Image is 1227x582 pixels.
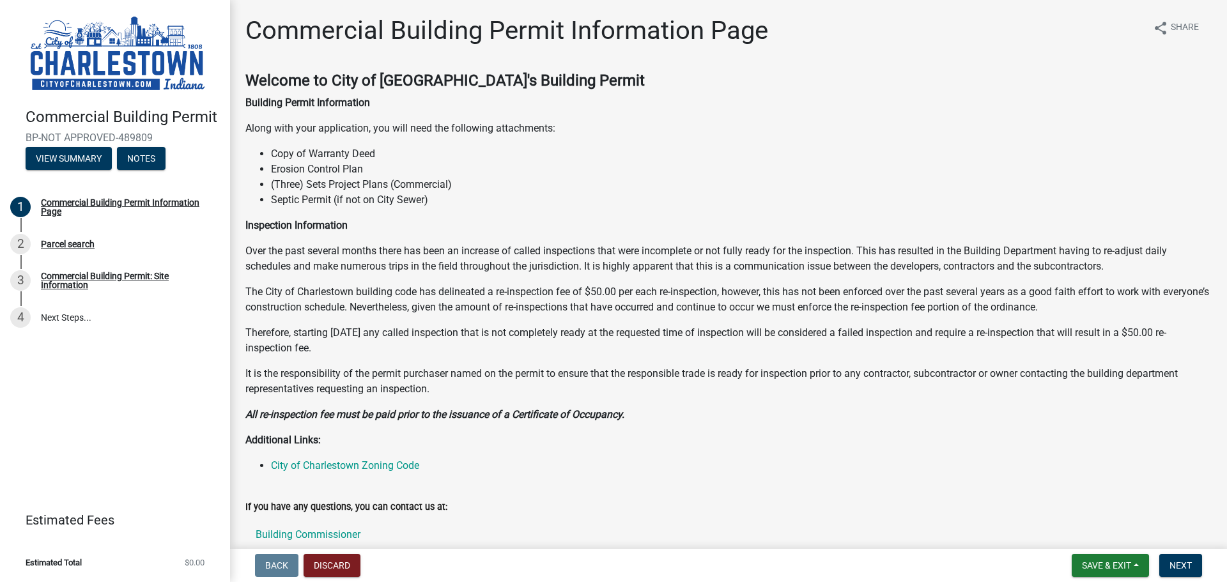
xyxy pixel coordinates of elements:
button: Next [1159,554,1202,577]
p: It is the responsibility of the permit purchaser named on the permit to ensure that the responsib... [245,366,1212,397]
span: BP-NOT APPROVED-489809 [26,132,204,144]
p: Building Commissioner [256,530,417,540]
h1: Commercial Building Permit Information Page [245,15,768,46]
li: Septic Permit (if not on City Sewer) [271,192,1212,208]
span: $0.00 [185,558,204,567]
a: Estimated Fees [10,507,210,533]
p: Therefore, starting [DATE] any called inspection that is not completely ready at the requested ti... [245,325,1212,356]
img: City of Charlestown, Indiana [26,13,210,95]
strong: Welcome to City of [GEOGRAPHIC_DATA]'s Building Permit [245,72,645,89]
div: 2 [10,234,31,254]
h4: Commercial Building Permit [26,108,220,126]
button: View Summary [26,147,112,170]
wm-modal-confirm: Summary [26,154,112,164]
span: Next [1169,560,1192,571]
button: Save & Exit [1072,554,1149,577]
strong: Additional Links: [245,434,321,446]
li: Erosion Control Plan [271,162,1212,177]
p: The City of Charlestown building code has delineated a re-inspection fee of $50.00 per each re-in... [245,284,1212,315]
span: Back [265,560,288,571]
div: Parcel search [41,240,95,249]
div: Commercial Building Permit: Site Information [41,272,210,289]
div: 4 [10,307,31,328]
span: Estimated Total [26,558,82,567]
div: 1 [10,197,31,217]
a: City of Charlestown Zoning Code [271,459,419,471]
span: Share [1171,20,1199,36]
li: Copy of Warranty Deed [271,146,1212,162]
strong: Building Permit Information [245,96,370,109]
p: Over the past several months there has been an increase of called inspections that were incomplet... [245,243,1212,274]
wm-modal-confirm: Notes [117,154,166,164]
div: 3 [10,270,31,291]
span: Save & Exit [1082,560,1131,571]
p: Along with your application, you will need the following attachments: [245,121,1212,136]
button: Back [255,554,298,577]
label: If you have any questions, you can contact us at: [245,503,447,512]
li: (Three) Sets Project Plans (Commercial) [271,177,1212,192]
i: share [1153,20,1168,36]
button: Notes [117,147,166,170]
div: Commercial Building Permit Information Page [41,198,210,216]
button: shareShare [1143,15,1209,40]
a: Building Commissioner [245,519,1212,579]
strong: All re-inspection fee must be paid prior to the issuance of a Certificate of Occupancy. [245,408,624,420]
strong: Inspection Information [245,219,348,231]
button: Discard [304,554,360,577]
